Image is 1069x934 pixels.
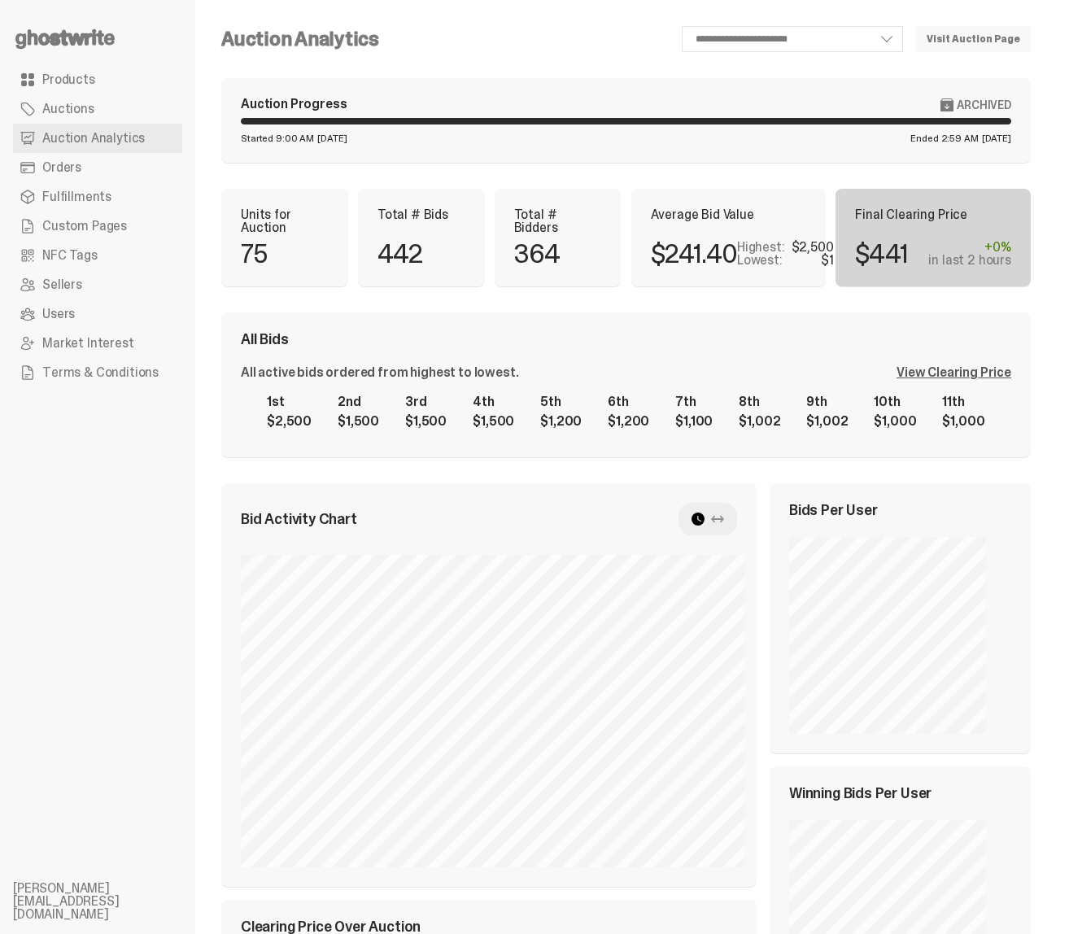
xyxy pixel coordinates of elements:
a: Auctions [13,94,182,124]
div: +0% [928,241,1011,254]
p: Total # Bidders [514,208,602,234]
span: Sellers [42,278,82,291]
div: 2nd [338,395,379,408]
div: 5th [540,395,582,408]
p: Final Clearing Price [855,208,1011,221]
div: 1st [267,395,312,408]
div: $1,100 [675,415,713,428]
div: in last 2 hours [928,254,1011,267]
div: 8th [739,395,780,408]
div: $1,500 [473,415,514,428]
p: $241.40 [651,241,737,267]
span: Users [42,308,75,321]
span: Started 9:00 AM [241,133,314,143]
span: Auctions [42,103,94,116]
p: $441 [855,241,908,267]
a: Users [13,299,182,329]
span: Bid Activity Chart [241,512,357,526]
p: Total # Bids [377,208,465,221]
span: [DATE] [982,133,1011,143]
li: [PERSON_NAME][EMAIL_ADDRESS][DOMAIN_NAME] [13,882,208,921]
p: 364 [514,241,561,267]
p: Lowest: [737,254,783,267]
a: Terms & Conditions [13,358,182,387]
div: $1 [821,254,834,267]
div: $1,002 [806,415,848,428]
p: Average Bid Value [651,208,807,221]
span: [DATE] [317,133,347,143]
div: $1,000 [942,415,984,428]
div: 3rd [405,395,447,408]
div: $1,500 [338,415,379,428]
div: 9th [806,395,848,408]
div: 11th [942,395,984,408]
span: NFC Tags [42,249,98,262]
div: 4th [473,395,514,408]
span: Ended 2:59 AM [910,133,978,143]
span: Archived [957,98,1011,111]
div: 12th [1011,395,1054,408]
div: 7th [675,395,713,408]
a: NFC Tags [13,241,182,270]
a: Custom Pages [13,212,182,241]
a: Orders [13,153,182,182]
p: Units for Auction [241,208,329,234]
div: Auction Progress [241,98,347,111]
span: Winning Bids Per User [789,786,932,801]
a: Sellers [13,270,182,299]
a: Auction Analytics [13,124,182,153]
a: Market Interest [13,329,182,358]
span: Market Interest [42,337,134,350]
span: Fulfillments [42,190,111,203]
span: All Bids [241,332,289,347]
div: $1,200 [608,415,649,428]
span: Auction Analytics [42,132,145,145]
p: Highest: [737,241,785,254]
div: $1,500 [405,415,447,428]
span: Terms & Conditions [42,366,159,379]
a: Products [13,65,182,94]
a: Visit Auction Page [916,26,1031,52]
span: Orders [42,161,81,174]
div: $1,002 [739,415,780,428]
span: Custom Pages [42,220,127,233]
div: $2,500 [792,241,834,254]
h4: Auction Analytics [221,29,379,49]
span: Bids Per User [789,503,878,517]
div: $2,500 [267,415,312,428]
p: 75 [241,241,267,267]
span: Products [42,73,95,86]
div: $1,000 [1011,415,1054,428]
div: $1,000 [874,415,916,428]
div: 6th [608,395,649,408]
a: Fulfillments [13,182,182,212]
div: $1,200 [540,415,582,428]
p: 442 [377,241,423,267]
div: View Clearing Price [897,366,1011,379]
div: 10th [874,395,916,408]
div: All active bids ordered from highest to lowest. [241,366,518,379]
span: Clearing Price Over Auction [241,919,421,934]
